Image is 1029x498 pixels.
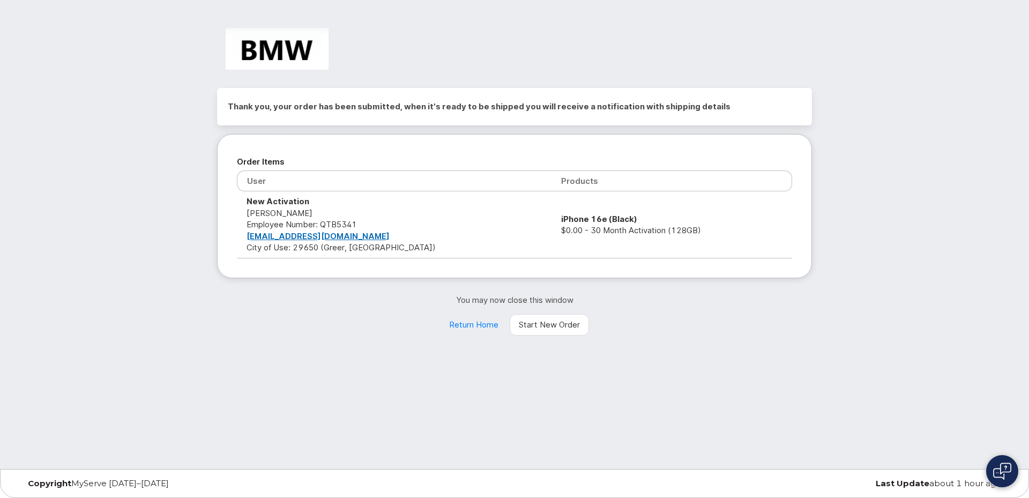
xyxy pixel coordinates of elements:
[551,191,792,258] td: $0.00 - 30 Month Activation (128GB)
[237,170,551,191] th: User
[237,191,551,258] td: [PERSON_NAME] City of Use: 29650 (Greer, [GEOGRAPHIC_DATA])
[561,214,637,224] strong: iPhone 16e (Black)
[247,196,309,206] strong: New Activation
[247,219,357,229] span: Employee Number: QTB5341
[247,231,390,241] a: [EMAIL_ADDRESS][DOMAIN_NAME]
[226,28,329,70] img: BMW Manufacturing Co LLC
[993,463,1011,480] img: Open chat
[28,478,71,488] strong: Copyright
[440,314,508,336] a: Return Home
[680,479,1009,488] div: about 1 hour ago
[876,478,929,488] strong: Last Update
[237,154,792,170] h2: Order Items
[551,170,792,191] th: Products
[217,294,812,306] p: You may now close this window
[510,314,589,336] a: Start New Order
[228,99,801,115] h2: Thank you, your order has been submitted, when it's ready to be shipped you will receive a notifi...
[20,479,349,488] div: MyServe [DATE]–[DATE]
